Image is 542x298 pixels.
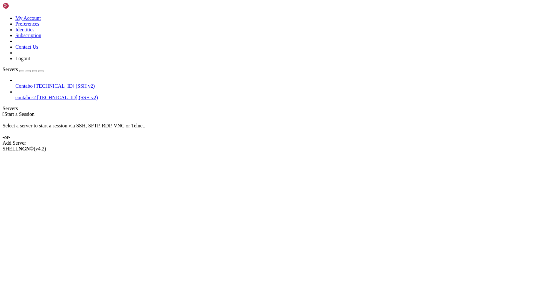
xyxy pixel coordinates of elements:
[3,117,539,140] div: Select a server to start a session via SSH, SFTP, RDP, VNC or Telnet. -or-
[15,83,33,89] span: Contabo
[15,83,539,89] a: Contabo [TECHNICAL_ID] (SSH v2)
[3,140,539,146] div: Add Server
[34,146,46,151] span: 4.2.0
[15,95,539,101] a: contabo-2 [TECHNICAL_ID] (SSH v2)
[3,67,18,72] span: Servers
[15,56,30,61] a: Logout
[37,95,98,100] span: [TECHNICAL_ID] (SSH v2)
[15,21,39,27] a: Preferences
[34,83,95,89] span: [TECHNICAL_ID] (SSH v2)
[3,111,4,117] span: 
[15,15,41,21] a: My Account
[3,67,44,72] a: Servers
[15,89,539,101] li: contabo-2 [TECHNICAL_ID] (SSH v2)
[15,27,35,32] a: Identities
[3,106,539,111] div: Servers
[15,44,38,50] a: Contact Us
[15,95,36,100] span: contabo-2
[15,77,539,89] li: Contabo [TECHNICAL_ID] (SSH v2)
[4,111,35,117] span: Start a Session
[3,3,39,9] img: Shellngn
[15,33,41,38] a: Subscription
[3,146,46,151] span: SHELL ©
[19,146,30,151] b: NGN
